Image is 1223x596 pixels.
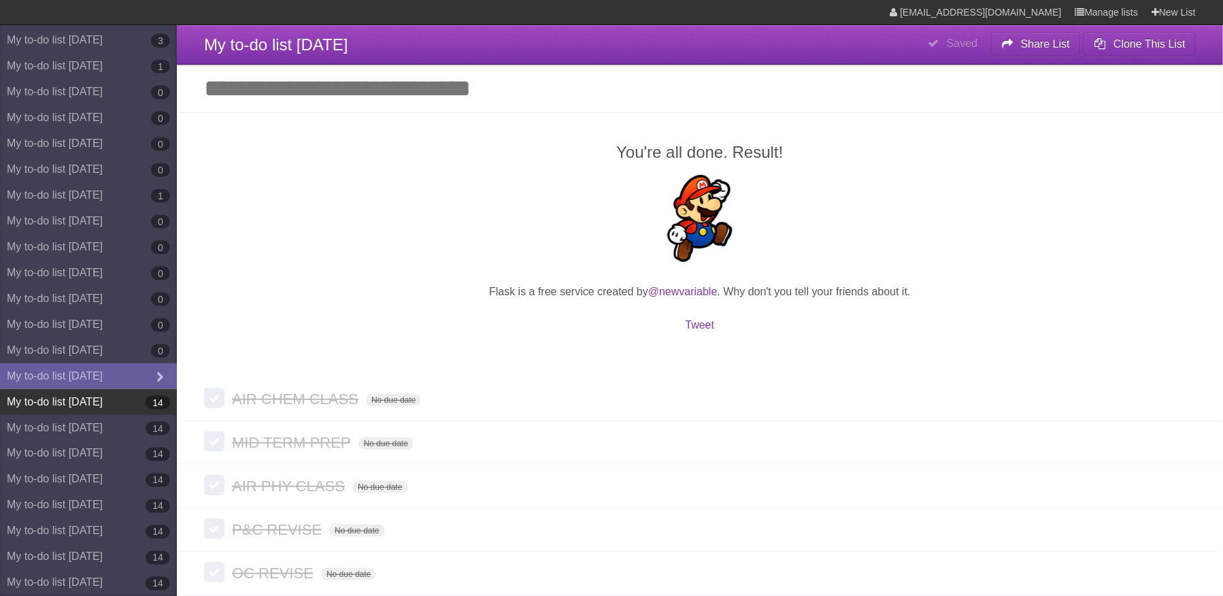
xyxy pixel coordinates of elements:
[151,267,170,280] b: 0
[686,319,715,331] a: Tweet
[232,565,317,582] span: OC REVISE
[146,525,170,539] b: 14
[146,448,170,461] b: 14
[648,286,718,297] a: @newvariable
[232,521,325,538] span: P&C REVISE
[146,422,170,435] b: 14
[204,388,224,408] label: Done
[991,32,1081,56] button: Share List
[151,60,170,73] b: 1
[204,431,224,452] label: Done
[151,86,170,99] b: 0
[151,241,170,254] b: 0
[1113,38,1186,50] b: Clone This List
[232,434,354,451] span: MID TERM PREP
[151,215,170,229] b: 0
[358,437,414,450] span: No due date
[146,577,170,591] b: 14
[146,551,170,565] b: 14
[151,293,170,306] b: 0
[1021,38,1070,50] b: Share List
[151,189,170,203] b: 1
[146,396,170,410] b: 14
[151,112,170,125] b: 0
[232,391,362,408] span: AIR CHEM CLASS
[352,481,407,493] span: No due date
[232,478,348,495] span: AIR PHY CLASS
[146,499,170,513] b: 14
[204,562,224,582] label: Done
[204,140,1196,165] h2: You're all done. Result!
[151,318,170,332] b: 0
[366,394,421,406] span: No due date
[321,568,376,580] span: No due date
[146,474,170,487] b: 14
[151,163,170,177] b: 0
[947,37,977,49] b: Saved
[151,344,170,358] b: 0
[151,137,170,151] b: 0
[329,525,384,537] span: No due date
[204,518,224,539] label: Done
[151,34,170,48] b: 3
[656,175,743,262] img: Super Mario
[204,35,348,54] span: My to-do list [DATE]
[1084,32,1196,56] button: Clone This List
[204,284,1196,300] p: Flask is a free service created by . Why don't you tell your friends about it.
[204,475,224,495] label: Done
